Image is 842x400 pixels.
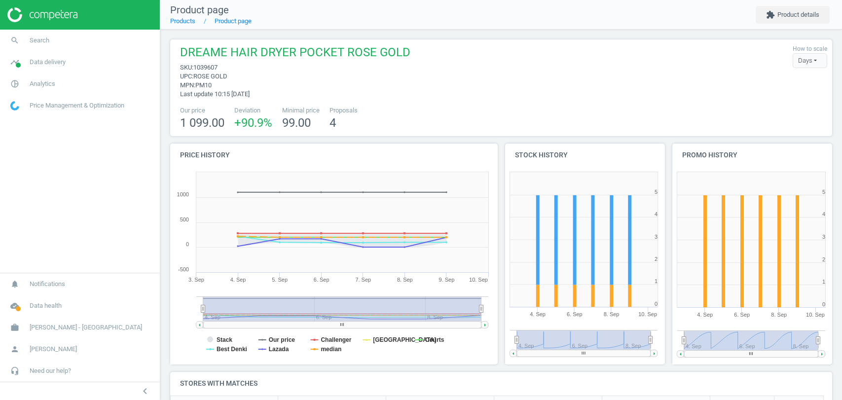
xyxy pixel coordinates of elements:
h4: Stock history [505,144,665,167]
tspan: [GEOGRAPHIC_DATA] [373,336,436,343]
tspan: 9. Sep [439,277,455,283]
span: Analytics [30,79,55,88]
span: Search [30,36,49,45]
span: 99.00 [282,116,311,130]
span: PM10 [195,81,212,89]
span: [PERSON_NAME] - [GEOGRAPHIC_DATA] [30,323,142,332]
tspan: Our price [269,336,295,343]
img: wGWNvw8QSZomAAAAABJRU5ErkJggg== [10,101,19,110]
tspan: Best Denki [217,346,247,353]
tspan: 7. Sep [355,277,371,283]
i: extension [766,10,775,19]
text: 3 [822,234,825,240]
span: 1 099.00 [180,116,224,130]
tspan: 5. Sep [272,277,288,283]
span: 4 [329,116,336,130]
tspan: 8. Sep [604,312,620,318]
tspan: Challenger [321,336,351,343]
span: Data health [30,301,62,310]
text: 5 [822,189,825,195]
text: -500 [178,266,189,272]
text: 5 [655,189,658,195]
span: Data delivery [30,58,66,67]
tspan: 6. Sep [314,277,329,283]
tspan: 6. Sep [567,312,583,318]
h4: Price history [170,144,498,167]
i: work [5,318,24,337]
span: 1039607 [193,64,218,71]
span: [PERSON_NAME] [30,345,77,354]
text: 2 [655,256,658,262]
span: upc : [180,73,193,80]
text: 500 [180,217,189,222]
text: 0 [822,301,825,307]
tspan: 3. Sep [188,277,204,283]
span: Proposals [329,106,358,115]
text: 1000 [177,191,189,197]
i: chevron_left [139,385,151,397]
text: 4 [822,211,825,217]
label: How to scale [793,45,827,53]
i: cloud_done [5,296,24,315]
tspan: Courts [425,336,444,343]
i: pie_chart_outlined [5,74,24,93]
tspan: 8. Sep [397,277,413,283]
text: 2 [822,256,825,262]
span: +90.9 % [234,116,272,130]
text: 1 [655,279,658,285]
text: 3 [655,234,658,240]
h4: Promo history [672,144,832,167]
span: Notifications [30,280,65,289]
i: headset_mic [5,362,24,380]
tspan: 6. Sep [734,312,750,318]
span: Product page [170,4,229,16]
img: ajHJNr6hYgQAAAAASUVORK5CYII= [7,7,77,22]
a: Product page [215,17,252,25]
tspan: 4. Sep [697,312,713,318]
tspan: 10. Sep [639,312,658,318]
i: timeline [5,53,24,72]
text: 1 [822,279,825,285]
tspan: Lazada [269,346,289,353]
span: mpn : [180,81,195,89]
span: Need our help? [30,366,71,375]
span: Price Management & Optimization [30,101,124,110]
button: extensionProduct details [756,6,830,24]
tspan: 10. Sep [469,277,488,283]
text: 0 [186,241,189,247]
tspan: 10. Sep [806,312,825,318]
span: ROSE GOLD [193,73,227,80]
h4: Stores with matches [170,372,832,395]
tspan: 4. Sep [530,312,546,318]
span: Last update 10:15 [DATE] [180,90,250,98]
span: sku : [180,64,193,71]
div: Days [793,53,827,68]
tspan: 8. Sep [771,312,787,318]
tspan: 4. Sep [230,277,246,283]
button: chevron_left [133,385,157,398]
text: 4 [655,211,658,217]
tspan: median [321,346,341,353]
a: Products [170,17,195,25]
tspan: Stack [217,336,232,343]
span: Our price [180,106,224,115]
span: DREAME HAIR DRYER POCKET ROSE GOLD [180,44,410,63]
i: person [5,340,24,359]
span: Minimal price [282,106,320,115]
i: search [5,31,24,50]
span: Deviation [234,106,272,115]
text: 0 [655,301,658,307]
i: notifications [5,275,24,293]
